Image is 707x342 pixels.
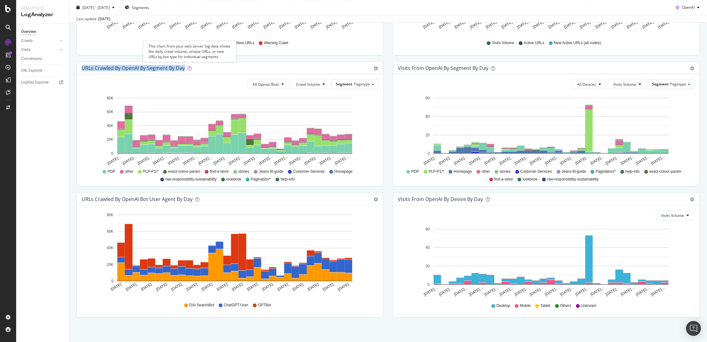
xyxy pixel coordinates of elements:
[165,177,217,182] span: raw-responsibility-sustainability
[322,282,334,292] text: [DATE]
[111,151,113,156] text: 0
[581,303,596,308] span: Unknown
[293,169,325,174] span: Customer-Services
[520,303,531,308] span: Mobile
[216,282,228,292] text: [DATE]
[670,81,686,87] span: Pagetype
[261,282,274,292] text: [DATE]
[278,20,291,30] text: [DATE]
[354,81,370,87] span: Pagetype
[454,20,466,30] text: [DATE]
[107,169,115,174] span: PDP
[226,177,241,182] span: lookbook
[107,246,113,250] text: 40K
[520,169,552,174] span: Customer-Services
[82,196,193,202] div: URLs Crawled by OpenAI bot User Agent By Day
[310,20,322,30] text: [DATE]
[21,29,36,35] div: Overview
[143,169,158,174] span: PLP-P1/*
[398,196,483,202] div: Visits From OpenAI By Device By Day
[132,5,149,10] span: Segments
[641,20,654,30] text: [DATE]
[500,20,513,30] text: [DATE]
[122,20,134,30] text: [DATE]
[398,65,488,71] div: Visits from OpenAI By Segment By Day
[334,169,353,174] span: Homepage
[610,20,623,30] text: [DATE]
[481,169,490,174] span: other
[251,177,271,182] span: Pagination/*
[111,279,113,283] text: 0
[307,282,319,292] text: [DATE]
[21,11,64,18] div: LogAnalyzer
[231,282,244,292] text: [DATE]
[21,79,49,86] div: Logfiles Explorer
[426,96,430,100] text: 60
[21,56,64,62] a: Conversions
[496,303,510,308] span: Desktop
[155,282,168,292] text: [DATE]
[673,2,702,12] button: OpenAI
[494,177,513,182] span: find-a-store
[253,82,279,87] span: All Openai Bots
[438,20,450,30] text: [DATE]
[74,2,117,12] button: [DATE] - [DATE]
[201,282,213,292] text: [DATE]
[246,282,259,292] text: [DATE]
[625,169,640,174] span: help-info
[426,227,430,231] text: 60
[532,20,544,30] text: [DATE]
[649,169,681,174] span: exact-colour-param
[107,110,113,114] text: 60K
[259,169,283,174] span: Jeans-fit-guide
[492,40,514,46] span: Visits Volume
[82,65,185,71] div: URLs Crawled by OpenAI By Segment By Day
[148,43,231,59] div: This chart from your web server log data shows the daily crawl volume, unique URLs, or new URLs b...
[82,94,376,166] div: A chart.
[427,282,430,287] text: 0
[595,169,616,174] span: Pagination/*
[247,20,259,30] text: [DATE]
[294,20,306,30] text: [DATE]
[107,124,113,128] text: 40K
[656,210,694,220] button: Visits Volume
[682,5,695,10] span: OpenAI
[561,169,586,174] span: Jeans-fit-guide
[690,197,694,202] div: gear
[398,94,692,166] svg: A chart.
[341,20,353,30] text: [DATE]
[374,197,378,202] div: gear
[429,169,444,174] span: PLP-P1/*
[82,5,110,10] span: [DATE] - [DATE]
[292,282,304,292] text: [DATE]
[153,20,166,30] text: [DATE]
[21,38,33,44] div: Crawls
[554,40,601,46] span: New Active URLs (all codes)
[657,20,669,30] text: [DATE]
[238,169,249,174] span: stories
[169,20,181,30] text: [DATE]
[411,169,419,174] span: PDP
[426,133,430,137] text: 20
[231,20,244,30] text: [DATE]
[281,177,295,182] span: help-info
[82,210,376,297] svg: A chart.
[107,96,113,100] text: 80K
[171,282,183,292] text: [DATE]
[262,20,275,30] text: [DATE]
[337,282,349,292] text: [DATE]
[499,169,510,174] span: stories
[613,82,636,87] span: Visits Volume
[258,303,271,308] span: GPTBot
[374,66,378,71] div: gear
[21,56,42,62] div: Conversions
[427,151,430,156] text: 0
[247,79,289,89] button: All Openai Bots
[560,303,571,308] span: Others
[608,79,646,89] button: Visits Volume
[572,79,606,89] button: All Devices
[210,169,229,174] span: find-a-store
[110,282,122,292] text: [DATE]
